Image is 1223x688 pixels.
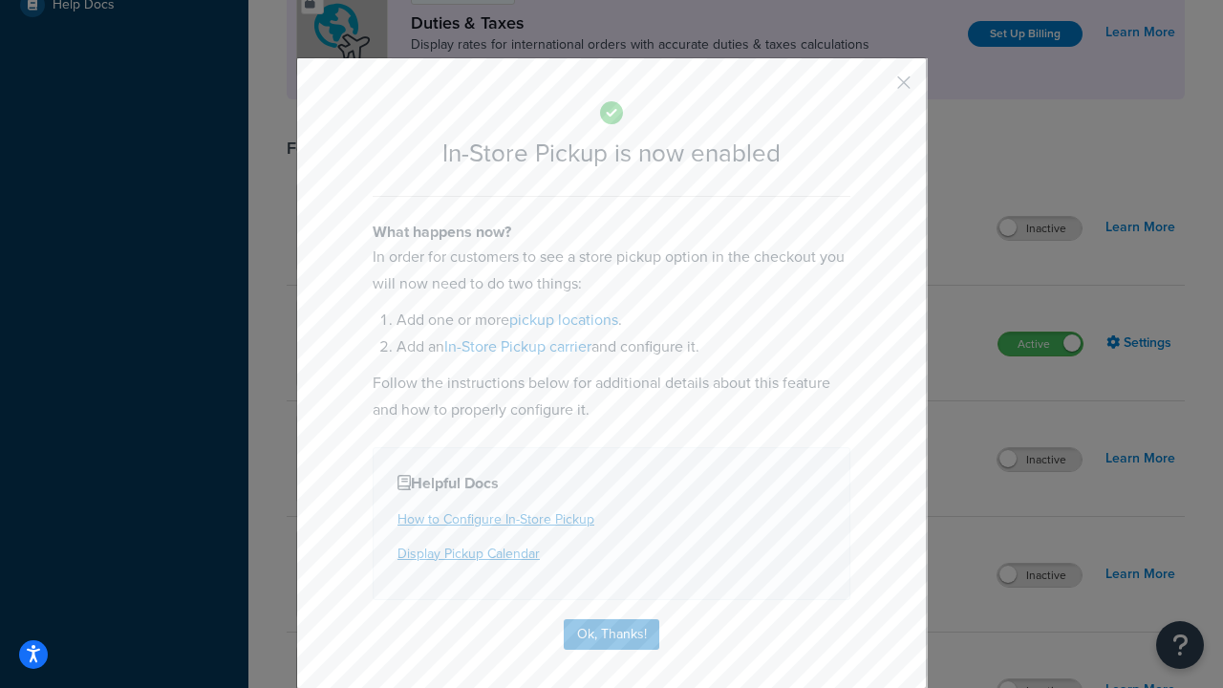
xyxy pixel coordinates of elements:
a: In-Store Pickup carrier [444,335,591,357]
button: Ok, Thanks! [564,619,659,650]
p: In order for customers to see a store pickup option in the checkout you will now need to do two t... [373,244,850,297]
p: Follow the instructions below for additional details about this feature and how to properly confi... [373,370,850,423]
h4: Helpful Docs [397,472,826,495]
a: How to Configure In-Store Pickup [397,509,594,529]
h4: What happens now? [373,221,850,244]
li: Add one or more . [397,307,850,333]
li: Add an and configure it. [397,333,850,360]
a: pickup locations [509,309,618,331]
h2: In-Store Pickup is now enabled [373,140,850,167]
a: Display Pickup Calendar [397,544,540,564]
